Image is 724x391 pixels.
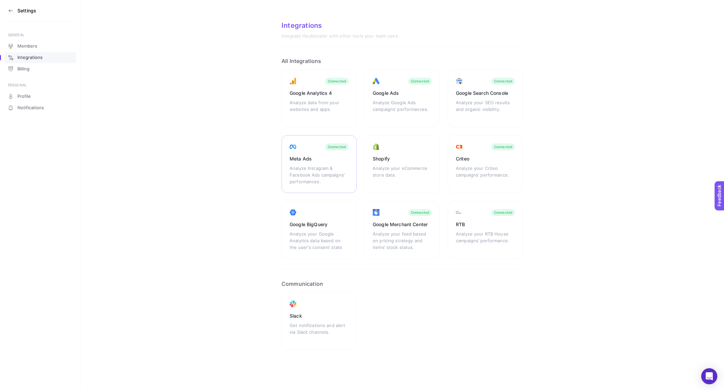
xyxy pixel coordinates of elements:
[290,322,349,342] div: Get notifications and alert via Slack channels.
[456,221,515,228] div: RTB
[373,155,432,162] div: Shopify
[373,99,432,119] div: Analyze Google Ads campaigns’ performances.
[17,8,36,13] h3: Settings
[290,165,349,185] div: Analyze Instagram & Facebook Ads campaigns’ performances.
[411,210,429,214] div: Connected
[290,313,349,319] div: Slack
[456,231,515,251] div: Analyze your RTB House campaigns’ performance.
[17,55,43,60] span: Integrations
[456,155,515,162] div: Criteo
[328,79,346,83] div: Connected
[4,91,76,102] a: Profile
[8,32,72,38] div: GENERAL
[290,221,349,228] div: Google BigQuery
[494,79,512,83] div: Connected
[4,64,76,74] a: Billing
[494,210,512,214] div: Connected
[17,44,37,49] span: Members
[290,99,349,119] div: Analyze data from your websites and apps.
[373,221,432,228] div: Google Merchant Center
[373,231,432,251] div: Analyze your feed based on pricing strategy and items’ stock status.
[328,145,346,149] div: Connected
[701,368,717,384] div: Open Intercom Messenger
[4,52,76,63] a: Integrations
[282,280,523,287] h2: Communication
[456,90,515,96] div: Google Search Console
[4,103,76,113] a: Notifications
[17,94,31,99] span: Profile
[290,155,349,162] div: Meta Ads
[456,165,515,185] div: Analyze your Criteo campaigns’ performance.
[4,41,76,52] a: Members
[290,90,349,96] div: Google Analytics 4
[373,165,432,185] div: Analyze your eCommerce store data.
[17,66,29,72] span: Billing
[4,2,25,7] span: Feedback
[411,79,429,83] div: Connected
[282,21,523,29] div: Integrations
[290,231,349,251] div: Analyze your Google Analytics data based on the user's consent state
[494,145,512,149] div: Connected
[373,90,432,96] div: Google Ads
[456,99,515,119] div: Analyze your SEO results and organic visibility.
[282,34,523,39] div: Integrate Heybooster with other tools your team uses.
[282,58,523,64] h2: All Integrations
[8,82,72,88] div: PERSONAL
[17,105,44,111] span: Notifications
